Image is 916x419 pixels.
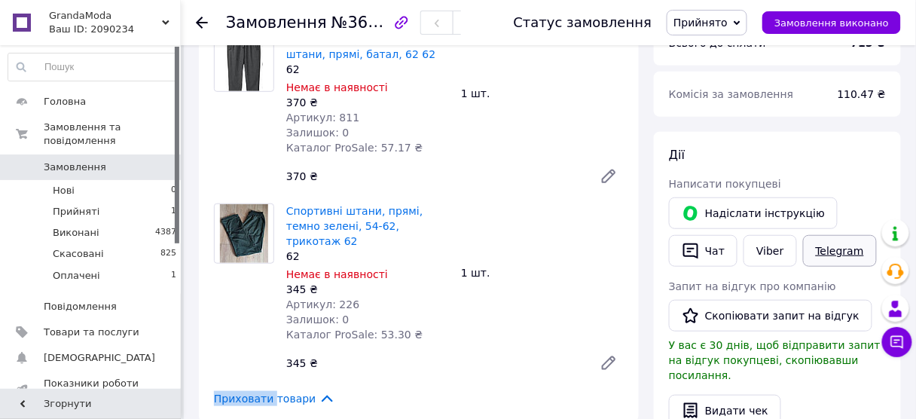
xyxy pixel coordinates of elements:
[49,9,162,23] span: GrandaModa
[882,327,912,357] button: Чат з покупцем
[286,33,435,60] a: Чоловічі спортивні сірі штани, прямі, батал, 62 62
[838,88,886,100] span: 110.47 ₴
[49,23,181,36] div: Ваш ID: 2090234
[44,326,139,339] span: Товари та послуги
[286,127,350,139] span: Залишок: 0
[53,226,99,240] span: Виконані
[286,249,449,264] div: 62
[44,121,181,148] span: Замовлення та повідомлення
[280,166,588,187] div: 370 ₴
[44,351,155,365] span: [DEMOGRAPHIC_DATA]
[774,17,889,29] span: Замовлення виконано
[53,269,100,283] span: Оплачені
[669,148,685,162] span: Дії
[331,13,438,32] span: №366358530
[669,300,872,332] button: Скопіювати запит на відгук
[8,54,177,81] input: Пошук
[226,14,327,32] span: Замовлення
[225,32,262,91] img: Чоловічі спортивні сірі штани, прямі, батал, 62 62
[669,37,766,49] span: Всього до сплати
[286,298,359,310] span: Артикул: 226
[762,11,901,34] button: Замовлення виконано
[171,269,176,283] span: 1
[286,205,423,247] a: Спортивні штани, прямі, темно зелені, 54-62, трикотаж 62
[455,83,630,104] div: 1 шт.
[455,262,630,283] div: 1 шт.
[53,205,99,219] span: Прийняті
[594,348,624,378] a: Редагувати
[286,282,449,297] div: 345 ₴
[669,339,881,381] span: У вас є 30 днів, щоб відправити запит на відгук покупцеві, скопіювавши посилання.
[44,377,139,404] span: Показники роботи компанії
[286,112,359,124] span: Артикул: 811
[53,247,104,261] span: Скасовані
[743,235,796,267] a: Viber
[53,184,75,197] span: Нові
[171,184,176,197] span: 0
[220,204,268,263] img: Спортивні штани, прямі, темно зелені, 54-62, трикотаж 62
[214,390,335,407] span: Приховати товари
[44,95,86,109] span: Головна
[851,37,886,49] b: 715 ₴
[44,161,106,174] span: Замовлення
[669,178,781,190] span: Написати покупцеві
[673,17,728,29] span: Прийнято
[44,300,117,313] span: Повідомлення
[286,62,449,77] div: 62
[286,313,350,326] span: Залишок: 0
[286,81,388,93] span: Немає в наявності
[171,205,176,219] span: 1
[669,88,794,100] span: Комісія за замовлення
[286,95,449,110] div: 370 ₴
[669,235,737,267] button: Чат
[286,142,423,154] span: Каталог ProSale: 57.17 ₴
[160,247,176,261] span: 825
[286,268,388,280] span: Немає в наявності
[803,235,877,267] a: Telegram
[669,280,836,292] span: Запит на відгук про компанію
[280,353,588,374] div: 345 ₴
[594,161,624,191] a: Редагувати
[669,197,838,229] button: Надіслати інструкцію
[286,329,423,341] span: Каталог ProSale: 53.30 ₴
[514,15,652,30] div: Статус замовлення
[196,15,208,30] div: Повернутися назад
[155,226,176,240] span: 4387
